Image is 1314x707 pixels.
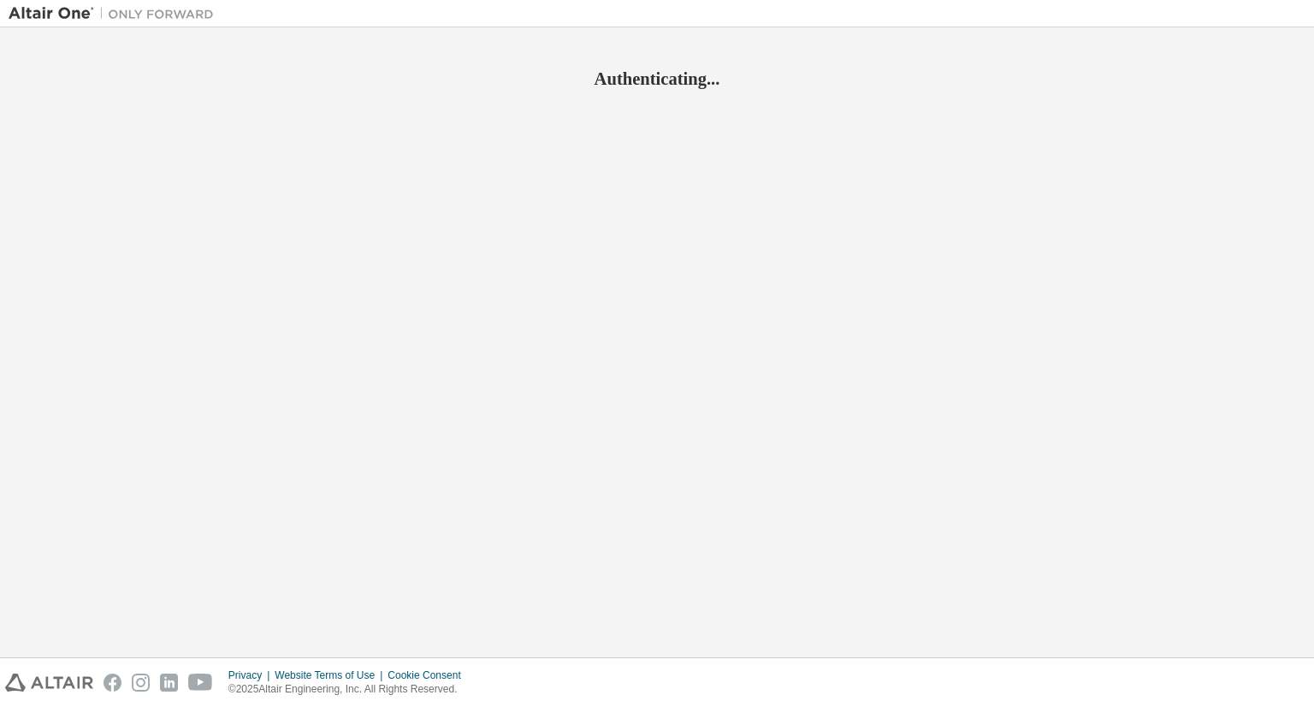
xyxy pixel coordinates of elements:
[388,668,471,682] div: Cookie Consent
[228,668,275,682] div: Privacy
[228,682,471,697] p: © 2025 Altair Engineering, Inc. All Rights Reserved.
[104,674,121,692] img: facebook.svg
[9,5,222,22] img: Altair One
[9,68,1305,90] h2: Authenticating...
[132,674,150,692] img: instagram.svg
[275,668,388,682] div: Website Terms of Use
[160,674,178,692] img: linkedin.svg
[188,674,213,692] img: youtube.svg
[5,674,93,692] img: altair_logo.svg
